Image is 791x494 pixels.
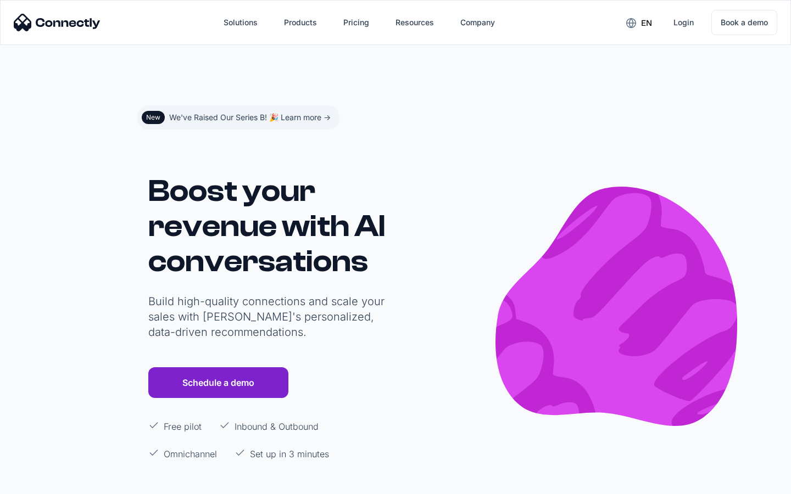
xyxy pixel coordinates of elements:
[148,173,390,279] h1: Boost your revenue with AI conversations
[460,15,495,30] div: Company
[711,10,777,35] a: Book a demo
[148,367,288,398] a: Schedule a demo
[235,420,319,433] p: Inbound & Outbound
[224,15,258,30] div: Solutions
[641,15,652,31] div: en
[14,14,101,31] img: Connectly Logo
[665,9,703,36] a: Login
[396,15,434,30] div: Resources
[284,15,317,30] div: Products
[148,294,390,340] p: Build high-quality connections and scale your sales with [PERSON_NAME]'s personalized, data-drive...
[146,113,160,122] div: New
[673,15,694,30] div: Login
[11,474,66,490] aside: Language selected: English
[164,447,217,461] p: Omnichannel
[250,447,329,461] p: Set up in 3 minutes
[169,110,331,125] div: We've Raised Our Series B! 🎉 Learn more ->
[335,9,378,36] a: Pricing
[343,15,369,30] div: Pricing
[137,105,339,130] a: NewWe've Raised Our Series B! 🎉 Learn more ->
[22,475,66,490] ul: Language list
[164,420,202,433] p: Free pilot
